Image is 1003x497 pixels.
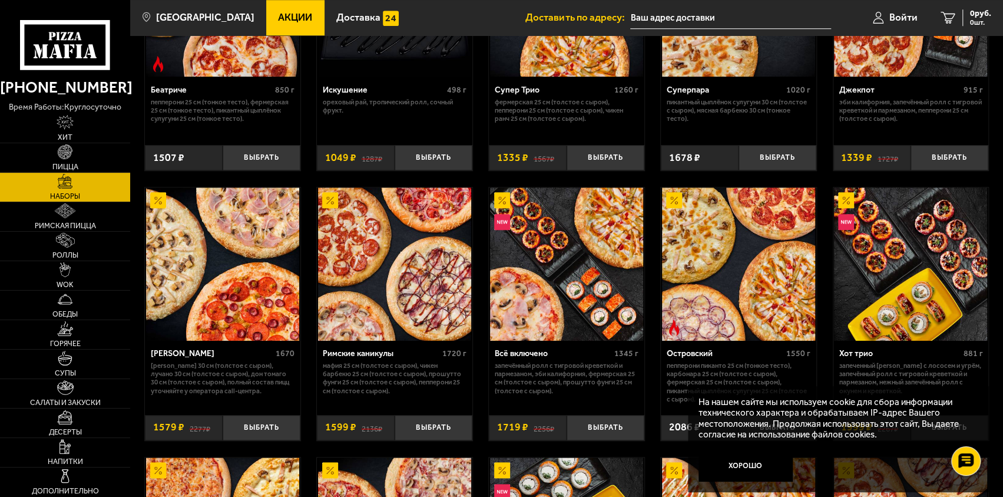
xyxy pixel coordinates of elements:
[318,187,471,341] img: Римские каникулы
[336,12,380,22] span: Доставка
[970,19,991,26] span: 0 шт.
[146,187,299,341] img: Хет Трик
[614,348,638,358] span: 1345 г
[151,98,294,123] p: Пепперони 25 см (тонкое тесто), Фермерская 25 см (тонкое тесто), Пикантный цыплёнок сулугуни 25 с...
[325,422,356,433] span: 1599 ₽
[534,153,554,163] s: 1567 ₽
[534,422,554,433] s: 2256 ₽
[30,399,101,407] span: Салаты и закуски
[57,281,74,289] span: WOK
[52,252,78,259] span: Роллы
[150,462,166,478] img: Акционный
[841,153,872,163] span: 1339 ₽
[494,214,510,230] img: Новинка
[495,361,638,395] p: Запечённый ролл с тигровой креветкой и пармезаном, Эби Калифорния, Фермерская 25 см (толстое с сы...
[153,153,184,163] span: 1507 ₽
[325,153,356,163] span: 1049 ₽
[362,422,382,433] s: 2136 ₽
[699,397,971,440] p: На нашем сайте мы используем cookie для сбора информации технического характера и обрабатываем IP...
[58,134,72,141] span: Хит
[786,348,810,358] span: 1550 г
[278,12,312,22] span: Акции
[614,85,638,95] span: 1260 г
[35,222,96,230] span: Римская пицца
[839,361,982,395] p: Запеченный [PERSON_NAME] с лососем и угрём, Запечённый ролл с тигровой креветкой и пармезаном, Не...
[699,450,793,482] button: Хорошо
[495,348,611,358] div: Всё включено
[275,85,294,95] span: 850 г
[153,422,184,433] span: 1579 ₽
[223,415,300,440] button: Выбрать
[495,85,611,95] div: Супер Трио
[963,85,982,95] span: 915 г
[322,462,338,478] img: Акционный
[661,187,816,341] a: АкционныйОстрое блюдоОстровский
[833,187,988,341] a: АкционныйНовинкаХот трио
[223,145,300,170] button: Выбрать
[50,193,80,200] span: Наборы
[666,462,682,478] img: Акционный
[323,85,444,95] div: Искушение
[497,153,528,163] span: 1335 ₽
[323,98,466,114] p: Ореховый рай, Тропический ролл, Сочный фрукт.
[150,56,166,72] img: Острое блюдо
[838,192,854,208] img: Акционный
[442,348,466,358] span: 1720 г
[494,462,510,478] img: Акционный
[151,361,294,395] p: [PERSON_NAME] 30 см (толстое с сыром), Лучано 30 см (толстое с сыром), Дон Томаго 30 см (толстое ...
[839,98,982,123] p: Эби Калифорния, Запечённый ролл с тигровой креветкой и пармезаном, Пепперони 25 см (толстое с сыр...
[669,422,700,433] span: 2086 ₽
[48,458,83,466] span: Напитки
[190,422,210,433] s: 2277 ₽
[525,12,630,22] span: Доставить по адресу:
[494,192,510,208] img: Акционный
[834,187,987,341] img: Хот трио
[489,187,644,341] a: АкционныйНовинкаВсё включено
[156,12,254,22] span: [GEOGRAPHIC_DATA]
[878,153,898,163] s: 1727 ₽
[395,145,472,170] button: Выбрать
[970,9,991,18] span: 0 руб.
[497,422,528,433] span: 1719 ₽
[739,145,816,170] button: Выбрать
[889,12,918,22] span: Войти
[52,311,78,318] span: Обеды
[362,153,382,163] s: 1287 ₽
[151,85,272,95] div: Беатриче
[839,85,960,95] div: Джекпот
[145,187,300,341] a: АкционныйХет Трик
[495,98,638,123] p: Фермерская 25 см (толстое с сыром), Пепперони 25 см (толстое с сыром), Чикен Ранч 25 см (толстое ...
[666,320,682,335] img: Острое блюдо
[317,187,472,341] a: АкционныйРимские каникулы
[567,145,644,170] button: Выбрать
[963,348,982,358] span: 881 г
[55,370,76,377] span: Супы
[383,11,399,27] img: 15daf4d41897b9f0e9f617042186c801.svg
[323,348,439,358] div: Римские каникулы
[667,98,810,123] p: Пикантный цыплёнок сулугуни 30 см (толстое с сыром), Мясная Барбекю 30 см (тонкое тесто).
[323,361,466,395] p: Мафия 25 см (толстое с сыром), Чикен Барбекю 25 см (толстое с сыром), Прошутто Фунги 25 см (толст...
[52,163,78,171] span: Пицца
[50,340,81,348] span: Горячее
[662,187,815,341] img: Островский
[276,348,294,358] span: 1670
[150,192,166,208] img: Акционный
[490,187,643,341] img: Всё включено
[669,153,700,163] span: 1678 ₽
[395,415,472,440] button: Выбрать
[839,348,960,358] div: Хот трио
[447,85,466,95] span: 498 г
[322,192,338,208] img: Акционный
[667,85,783,95] div: Суперпара
[32,488,99,495] span: Дополнительно
[911,145,988,170] button: Выбрать
[667,348,783,358] div: Островский
[666,192,682,208] img: Акционный
[151,348,273,358] div: [PERSON_NAME]
[667,361,810,403] p: Пепперони Пиканто 25 см (тонкое тесто), Карбонара 25 см (толстое с сыром), Фермерская 25 см (толс...
[786,85,810,95] span: 1020 г
[567,415,644,440] button: Выбрать
[49,429,82,436] span: Десерты
[838,214,854,230] img: Новинка
[630,7,831,29] input: Ваш адрес доставки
